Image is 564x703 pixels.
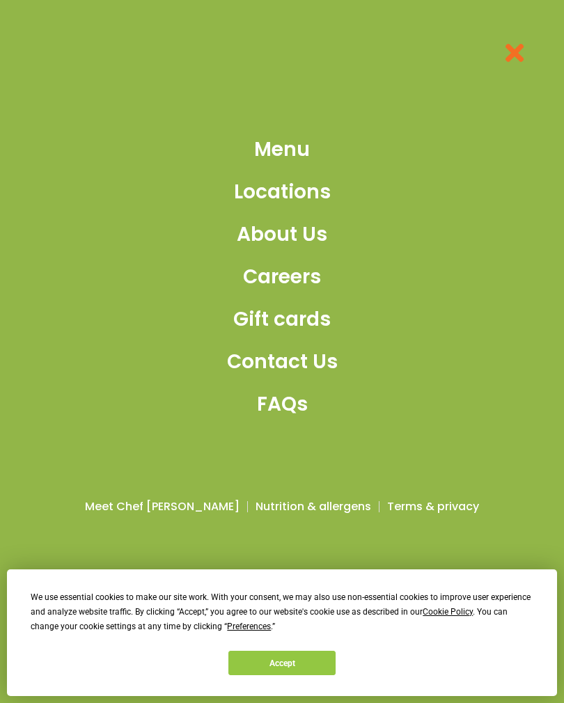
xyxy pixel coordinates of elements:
[227,347,338,377] a: Contact Us
[423,607,473,617] span: Cookie Policy
[254,135,310,164] span: Menu
[85,498,240,515] a: Meet Chef [PERSON_NAME]
[31,590,533,634] div: We use essential cookies to make our site work. With your consent, we may also use non-essential ...
[7,569,557,696] div: Cookie Consent Prompt
[228,651,336,675] button: Accept
[227,622,271,631] span: Preferences
[227,135,338,164] a: Menu
[227,262,338,292] a: Careers
[243,262,321,292] span: Careers
[233,305,331,334] span: Gift cards
[234,177,331,207] span: Locations
[227,177,338,207] a: Locations
[387,498,479,515] a: Terms & privacy
[227,220,338,249] a: About Us
[257,390,308,419] span: FAQs
[237,220,327,249] span: About Us
[256,498,371,515] a: Nutrition & allergens
[227,390,338,419] a: FAQs
[227,305,338,334] a: Gift cards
